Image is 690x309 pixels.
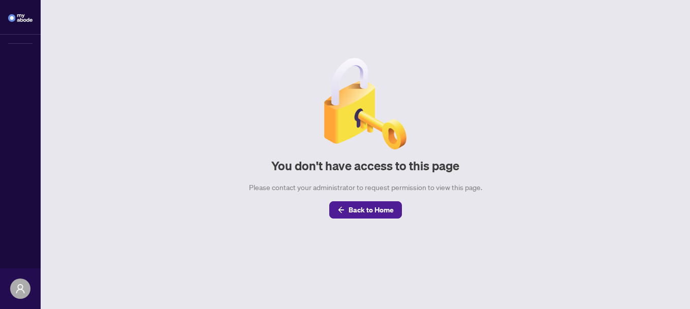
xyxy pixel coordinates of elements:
[271,158,459,174] h2: You don't have access to this page
[15,284,25,294] span: user
[249,182,482,193] div: Please contact your administrator to request permission to view this page.
[349,202,394,218] span: Back to Home
[8,14,33,22] img: logo
[320,58,411,149] img: Null State Icon
[329,201,402,219] button: Back to Home
[337,206,344,213] span: arrow-left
